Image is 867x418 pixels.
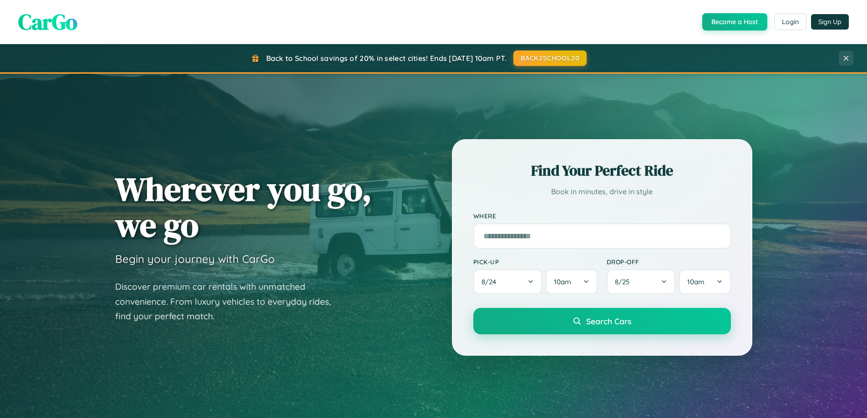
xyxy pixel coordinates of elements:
h2: Find Your Perfect Ride [473,161,731,181]
button: 8/24 [473,269,543,294]
p: Book in minutes, drive in style [473,185,731,198]
button: Login [774,14,806,30]
h3: Begin your journey with CarGo [115,252,275,266]
button: 10am [679,269,730,294]
button: 10am [546,269,597,294]
label: Where [473,212,731,220]
span: 10am [687,277,705,286]
label: Drop-off [607,258,731,266]
p: Discover premium car rentals with unmatched convenience. From luxury vehicles to everyday rides, ... [115,279,343,324]
span: 8 / 24 [482,277,501,286]
span: 8 / 25 [615,277,634,286]
label: Pick-up [473,258,598,266]
span: Back to School savings of 20% in select cities! Ends [DATE] 10am PT. [266,54,507,63]
button: Search Cars [473,308,731,334]
span: CarGo [18,7,77,37]
button: Sign Up [811,14,849,30]
button: BACK2SCHOOL20 [513,50,587,66]
button: 8/25 [607,269,676,294]
h1: Wherever you go, we go [115,171,372,243]
button: Become a Host [702,13,767,30]
span: Search Cars [586,316,631,326]
span: 10am [554,277,571,286]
